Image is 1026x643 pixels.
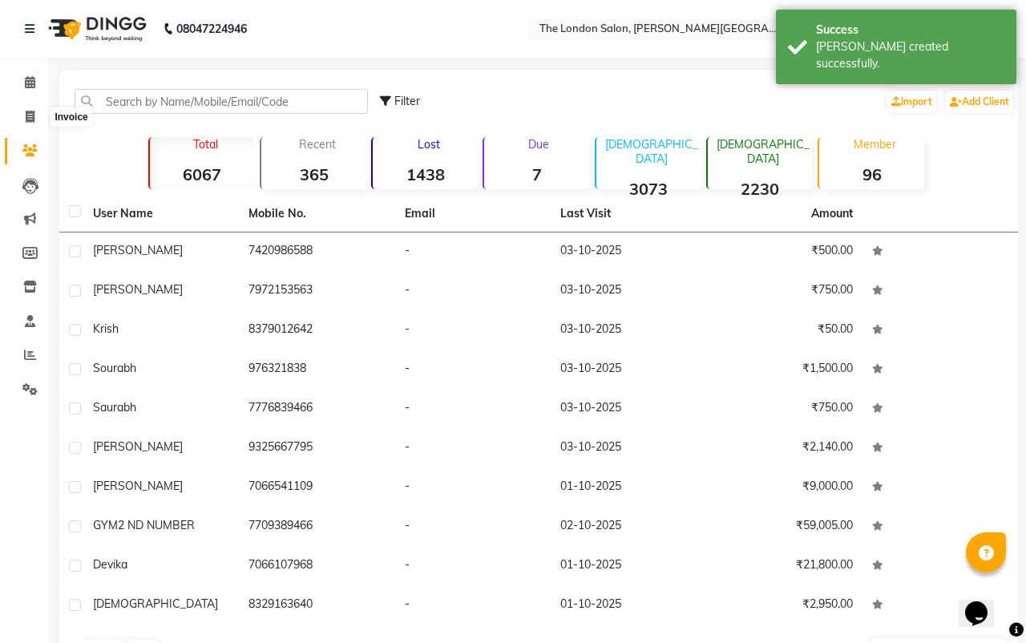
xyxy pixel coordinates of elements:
[239,350,394,390] td: 976321838
[239,429,394,468] td: 9325667795
[118,518,195,532] span: 2 ND NUMBER
[596,179,701,199] strong: 3073
[93,439,183,454] span: [PERSON_NAME]
[551,350,706,390] td: 03-10-2025
[373,164,478,184] strong: 1438
[706,311,862,350] td: ₹50.00
[551,233,706,272] td: 03-10-2025
[50,107,91,127] div: Invoice
[826,137,924,152] p: Member
[708,179,813,199] strong: 2230
[93,479,183,493] span: [PERSON_NAME]
[395,508,551,547] td: -
[93,243,183,257] span: [PERSON_NAME]
[706,508,862,547] td: ₹59,005.00
[551,390,706,429] td: 03-10-2025
[93,282,183,297] span: [PERSON_NAME]
[551,468,706,508] td: 01-10-2025
[551,508,706,547] td: 02-10-2025
[395,233,551,272] td: -
[395,350,551,390] td: -
[706,429,862,468] td: ₹2,140.00
[706,233,862,272] td: ₹500.00
[261,164,366,184] strong: 365
[83,196,239,233] th: User Name
[551,429,706,468] td: 03-10-2025
[395,390,551,429] td: -
[93,321,119,336] span: Krish
[706,272,862,311] td: ₹750.00
[551,272,706,311] td: 03-10-2025
[959,579,1010,627] iframe: chat widget
[706,350,862,390] td: ₹1,500.00
[93,596,218,611] span: [DEMOGRAPHIC_DATA]
[239,468,394,508] td: 7066541109
[487,137,589,152] p: Due
[484,164,589,184] strong: 7
[239,311,394,350] td: 8379012642
[887,91,936,113] a: Import
[551,547,706,586] td: 01-10-2025
[239,196,394,233] th: Mobile No.
[395,311,551,350] td: -
[395,586,551,625] td: -
[379,137,478,152] p: Lost
[551,196,706,233] th: Last Visit
[176,6,247,51] b: 08047224946
[551,586,706,625] td: 01-10-2025
[395,196,551,233] th: Email
[93,518,118,532] span: GYM
[156,137,255,152] p: Total
[714,137,813,166] p: [DEMOGRAPHIC_DATA]
[239,586,394,625] td: 8329163640
[239,547,394,586] td: 7066107968
[41,6,151,51] img: logo
[239,272,394,311] td: 7972153563
[395,272,551,311] td: -
[395,429,551,468] td: -
[394,94,420,108] span: Filter
[816,22,1004,38] div: Success
[239,508,394,547] td: 7709389466
[706,468,862,508] td: ₹9,000.00
[93,361,136,375] span: Sourabh
[946,91,1013,113] a: Add Client
[706,547,862,586] td: ₹21,800.00
[706,390,862,429] td: ₹750.00
[93,557,127,572] span: Devika
[239,390,394,429] td: 7776839466
[603,137,701,166] p: [DEMOGRAPHIC_DATA]
[395,547,551,586] td: -
[150,164,255,184] strong: 6067
[551,311,706,350] td: 03-10-2025
[819,164,924,184] strong: 96
[93,400,136,415] span: Saurabh
[239,233,394,272] td: 7420986588
[706,586,862,625] td: ₹2,950.00
[268,137,366,152] p: Recent
[395,468,551,508] td: -
[816,38,1004,72] div: Bill created successfully.
[802,196,862,232] th: Amount
[75,89,368,114] input: Search by Name/Mobile/Email/Code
